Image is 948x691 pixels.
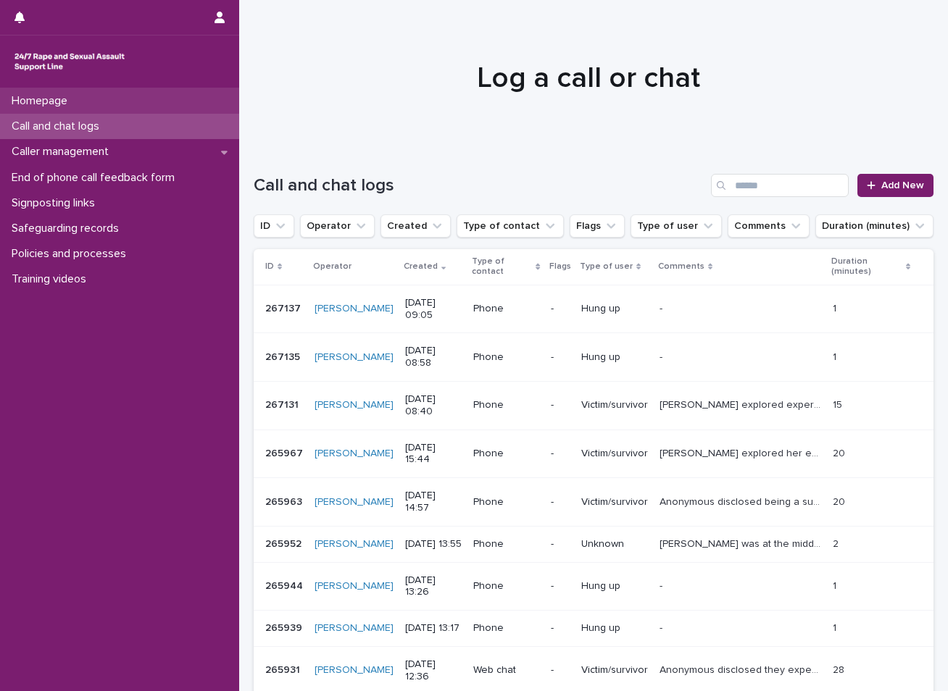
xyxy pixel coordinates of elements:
[728,214,810,238] button: Comments
[833,445,848,460] p: 20
[660,493,824,508] p: Anonymous disclosed being a survivor of S.V, they explored feelings and thoughts around their dad...
[473,538,539,550] p: Phone
[833,619,839,635] p: 1
[254,478,934,527] tr: 265963265963 [PERSON_NAME] [DATE] 14:57Phone-Victim/survivorAnonymous disclosed being a survivor ...
[551,538,570,550] p: -
[833,300,839,315] p: 1
[300,214,375,238] button: Operator
[405,658,462,683] p: [DATE] 12:36
[473,448,539,460] p: Phone
[265,259,274,275] p: ID
[265,535,304,550] p: 265952
[405,297,462,322] p: [DATE] 09:05
[265,619,305,635] p: 265939
[405,538,462,550] p: [DATE] 13:55
[12,47,128,76] img: rhQMoQhaT3yELyF149Cw
[660,396,824,411] p: Emma explored experience of S.V by two men after a night out 2 months ago. They explored feelings...
[473,303,539,315] p: Phone
[472,254,532,280] p: Type of contact
[405,442,462,466] p: [DATE] 15:44
[254,175,705,196] h1: Call and chat logs
[254,381,934,430] tr: 267131267131 [PERSON_NAME] [DATE] 08:40Phone-Victim/survivor[PERSON_NAME] explored experience of ...
[315,664,394,677] a: [PERSON_NAME]
[404,259,438,275] p: Created
[551,580,570,592] p: -
[315,496,394,508] a: [PERSON_NAME]
[315,622,394,635] a: [PERSON_NAME]
[833,348,839,364] p: 1
[473,580,539,592] p: Phone
[660,535,824,550] p: Emma was at the middle of exploring how they feel at the moment when call ended abruptly.
[660,300,665,315] p: -
[254,61,923,96] h1: Log a call or chat
[581,448,648,460] p: Victim/survivor
[831,254,902,280] p: Duration (minutes)
[265,661,303,677] p: 265931
[6,222,130,235] p: Safeguarding records
[711,174,849,197] input: Search
[6,94,79,108] p: Homepage
[549,259,571,275] p: Flags
[551,303,570,315] p: -
[551,448,570,460] p: -
[581,399,648,411] p: Victim/survivor
[833,577,839,592] p: 1
[254,214,294,238] button: ID
[457,214,564,238] button: Type of contact
[254,285,934,333] tr: 267137267137 [PERSON_NAME] [DATE] 09:05Phone-Hung up-- 11
[265,300,304,315] p: 267137
[315,580,394,592] a: [PERSON_NAME]
[473,399,539,411] p: Phone
[581,622,648,635] p: Hung up
[833,493,848,508] p: 20
[551,351,570,364] p: -
[265,493,305,508] p: 265963
[405,345,462,369] p: [DATE] 08:58
[660,445,824,460] p: Dana explored her experience of S.V by someone and her capacity of consent. She shared feelings a...
[254,430,934,478] tr: 265967265967 [PERSON_NAME] [DATE] 15:44Phone-Victim/survivor[PERSON_NAME] explored her experience...
[6,196,107,210] p: Signposting links
[551,399,570,411] p: -
[581,303,648,315] p: Hung up
[405,393,462,418] p: [DATE] 08:40
[660,619,665,635] p: -
[254,526,934,562] tr: 265952265952 [PERSON_NAME] [DATE] 13:55Phone-Unknown[PERSON_NAME] was at the middle of exploring ...
[581,351,648,364] p: Hung up
[254,562,934,611] tr: 265944265944 [PERSON_NAME] [DATE] 13:26Phone-Hung up-- 11
[405,622,462,635] p: [DATE] 13:17
[473,496,539,508] p: Phone
[551,622,570,635] p: -
[405,574,462,599] p: [DATE] 13:26
[265,445,306,460] p: 265967
[315,303,394,315] a: [PERSON_NAME]
[473,622,539,635] p: Phone
[473,664,539,677] p: Web chat
[381,214,451,238] button: Created
[660,577,665,592] p: -
[6,247,138,261] p: Policies and processes
[581,580,648,592] p: Hung up
[881,180,924,190] span: Add New
[580,259,633,275] p: Type of user
[6,120,111,133] p: Call and chat logs
[405,490,462,514] p: [DATE] 14:57
[581,496,648,508] p: Victim/survivor
[581,664,648,677] p: Victim/survivor
[833,396,845,411] p: 15
[833,535,841,550] p: 2
[315,351,394,364] a: [PERSON_NAME]
[6,171,186,185] p: End of phone call feedback form
[313,259,352,275] p: Operator
[833,661,847,677] p: 28
[551,496,570,508] p: -
[660,348,665,364] p: -
[6,272,98,286] p: Training videos
[315,448,394,460] a: [PERSON_NAME]
[265,396,302,411] p: 267131
[815,214,934,238] button: Duration (minutes)
[315,399,394,411] a: [PERSON_NAME]
[473,351,539,364] p: Phone
[254,333,934,382] tr: 267135267135 [PERSON_NAME] [DATE] 08:58Phone-Hung up-- 11
[658,259,704,275] p: Comments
